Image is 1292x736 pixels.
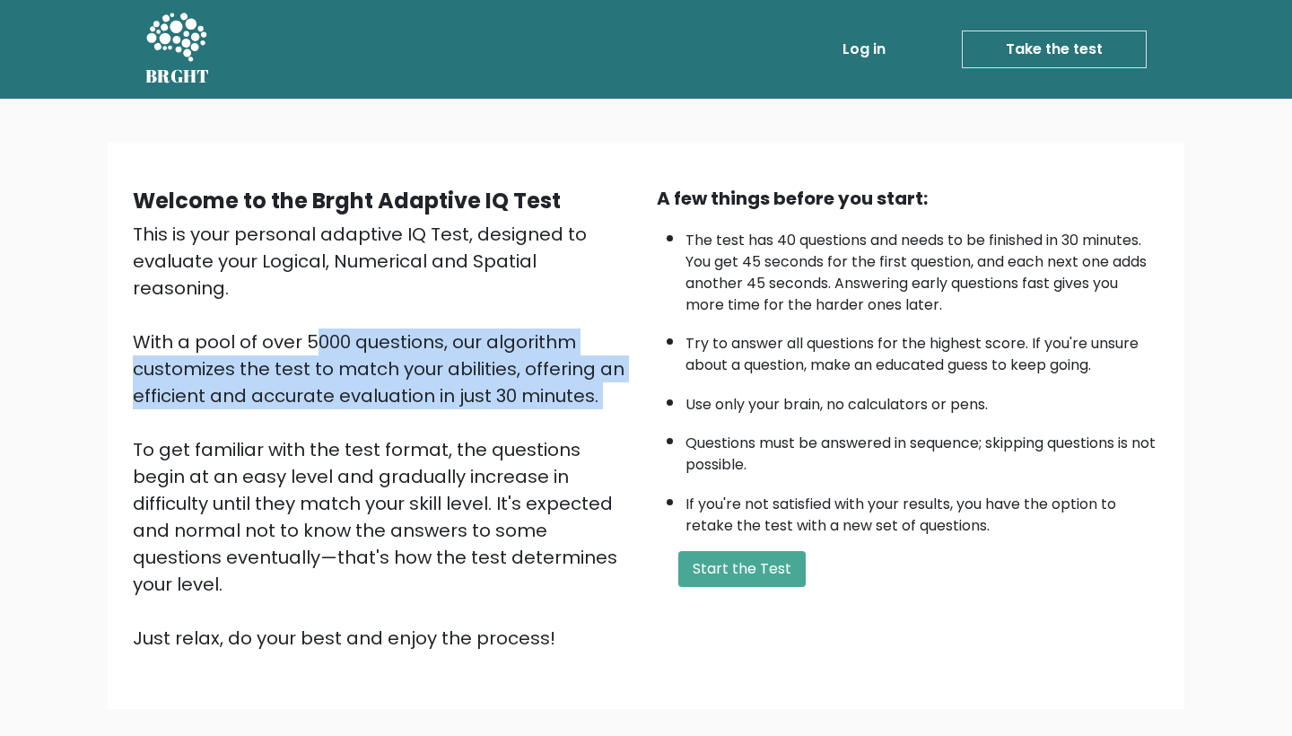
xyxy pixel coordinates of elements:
div: This is your personal adaptive IQ Test, designed to evaluate your Logical, Numerical and Spatial ... [133,221,635,652]
li: Questions must be answered in sequence; skipping questions is not possible. [685,424,1159,476]
li: Try to answer all questions for the highest score. If you're unsure about a question, make an edu... [685,324,1159,376]
b: Welcome to the Brght Adaptive IQ Test [133,186,561,215]
div: A few things before you start: [657,185,1159,212]
li: Use only your brain, no calculators or pens. [685,385,1159,416]
li: If you're not satisfied with your results, you have the option to retake the test with a new set ... [685,485,1159,537]
button: Start the Test [678,551,806,587]
a: BRGHT [145,7,210,92]
li: The test has 40 questions and needs to be finished in 30 minutes. You get 45 seconds for the firs... [685,221,1159,316]
a: Log in [835,31,893,67]
a: Take the test [962,31,1147,68]
h5: BRGHT [145,66,210,87]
